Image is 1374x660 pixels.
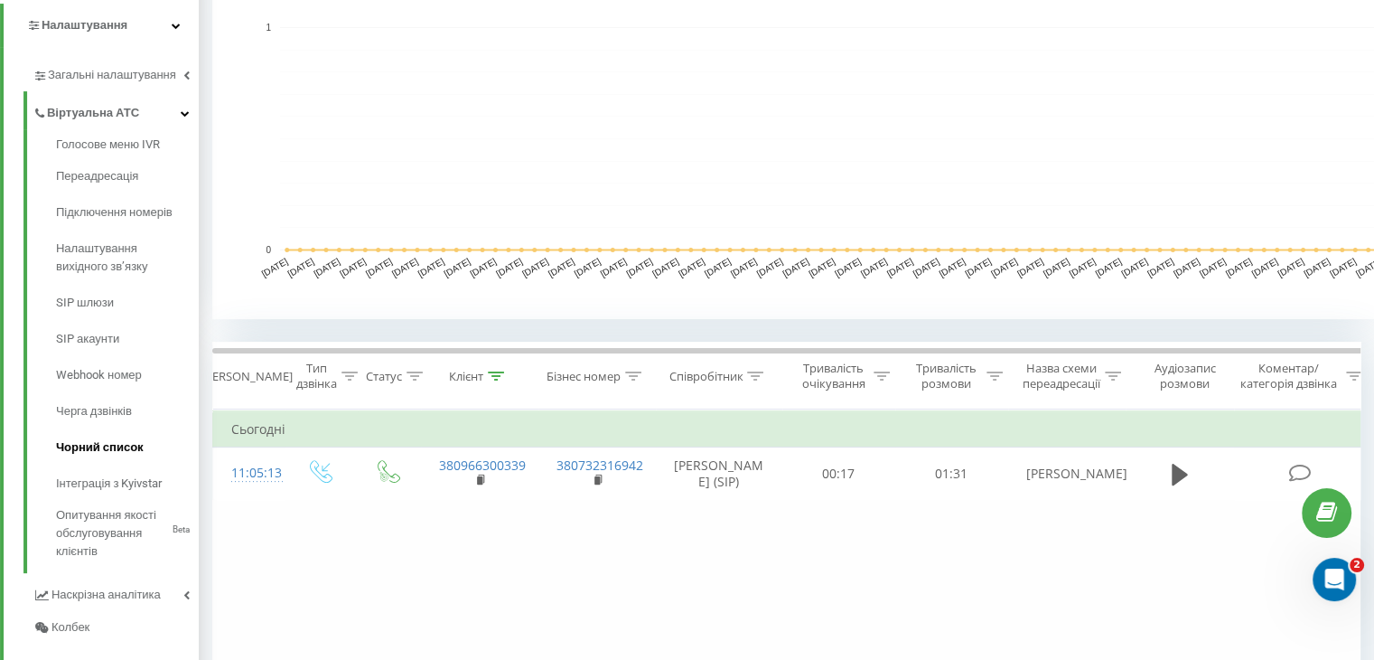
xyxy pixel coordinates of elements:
[599,256,629,278] text: [DATE]
[556,457,643,474] a: 380732316942
[51,586,161,604] span: Наскрізна аналітика
[1094,256,1124,278] text: [DATE]
[56,402,132,420] span: Черга дзвінків
[1172,256,1201,278] text: [DATE]
[56,502,199,561] a: Опитування якості обслуговування клієнтівBeta
[56,203,173,222] span: Підключення номерів
[1350,558,1364,572] span: 2
[213,411,1369,448] td: Сьогодні
[703,256,733,278] text: [DATE]
[729,256,759,278] text: [DATE]
[56,321,199,357] a: SIP акаунти
[56,366,142,384] span: Webhook номер
[755,256,785,278] text: [DATE]
[51,618,89,636] span: Колбек
[1023,361,1100,391] div: Назва схеми переадресації
[782,448,895,500] td: 00:17
[312,256,341,278] text: [DATE]
[56,330,119,348] span: SIP акаунти
[833,256,863,278] text: [DATE]
[56,136,199,158] a: Голосове меню IVR
[859,256,889,278] text: [DATE]
[56,357,199,393] a: Webhook номер
[1119,256,1149,278] text: [DATE]
[56,167,138,185] span: Переадресація
[449,369,483,384] div: Клієнт
[656,448,782,500] td: [PERSON_NAME] (SIP)
[573,256,603,278] text: [DATE]
[1198,256,1228,278] text: [DATE]
[911,256,941,278] text: [DATE]
[56,466,199,502] a: Інтеграція з Kyivstar
[547,369,621,384] div: Бізнес номер
[650,256,680,278] text: [DATE]
[520,256,550,278] text: [DATE]
[56,231,199,285] a: Налаштування вихідного зв’язку
[1250,256,1280,278] text: [DATE]
[201,369,293,384] div: [PERSON_NAME]
[1328,256,1358,278] text: [DATE]
[989,256,1019,278] text: [DATE]
[266,23,271,33] text: 1
[56,294,114,312] span: SIP шлюзи
[286,256,316,278] text: [DATE]
[56,438,144,457] span: Чорний список
[1015,256,1045,278] text: [DATE]
[468,256,498,278] text: [DATE]
[668,369,743,384] div: Співробітник
[885,256,915,278] text: [DATE]
[1145,256,1175,278] text: [DATE]
[963,256,993,278] text: [DATE]
[547,256,576,278] text: [DATE]
[390,256,420,278] text: [DATE]
[911,361,982,391] div: Тривалість розмови
[33,91,199,129] a: Віртуальна АТС
[33,573,199,611] a: Наскрізна аналітика
[1068,256,1098,278] text: [DATE]
[47,104,139,122] span: Віртуальна АТС
[266,245,271,255] text: 0
[56,158,199,194] a: Переадресація
[260,256,290,278] text: [DATE]
[56,506,168,561] span: Опитування якості обслуговування клієнтів
[494,256,524,278] text: [DATE]
[56,475,162,493] span: Інтеграція з Kyivstar
[1236,361,1341,391] div: Коментар/категорія дзвінка
[33,611,199,644] a: Колбек
[1302,256,1332,278] text: [DATE]
[895,448,1008,500] td: 01:31
[56,285,199,321] a: SIP шлюзи
[1141,361,1229,391] div: Аудіозапис розмови
[56,136,160,154] span: Голосове меню IVR
[1042,256,1071,278] text: [DATE]
[937,256,967,278] text: [DATE]
[296,361,337,391] div: Тип дзвінка
[56,194,199,231] a: Підключення номерів
[624,256,654,278] text: [DATE]
[4,4,199,47] a: Налаштування
[439,457,526,474] a: 380966300339
[338,256,368,278] text: [DATE]
[48,66,176,84] span: Загальні налаштування
[366,369,402,384] div: Статус
[780,256,810,278] text: [DATE]
[807,256,837,278] text: [DATE]
[364,256,394,278] text: [DATE]
[1008,448,1126,500] td: [PERSON_NAME]
[1224,256,1254,278] text: [DATE]
[56,393,199,429] a: Черга дзвінків
[443,256,472,278] text: [DATE]
[1313,558,1356,601] iframe: Intercom live chat
[677,256,706,278] text: [DATE]
[56,240,190,276] span: Налаштування вихідного зв’язку
[231,456,267,491] div: 11:05:13
[798,361,869,391] div: Тривалість очікування
[1276,256,1305,278] text: [DATE]
[56,429,199,466] a: Чорний список
[42,18,127,32] span: Налаштування
[33,53,199,91] a: Загальні налаштування
[416,256,446,278] text: [DATE]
